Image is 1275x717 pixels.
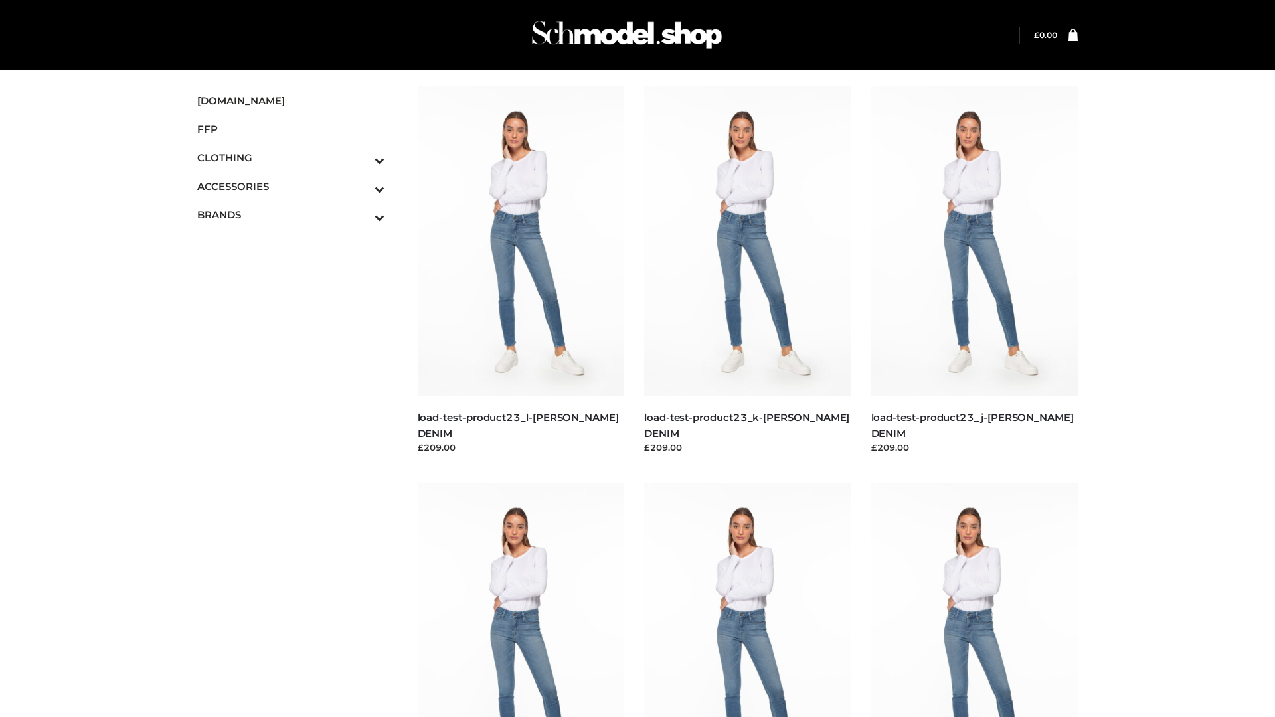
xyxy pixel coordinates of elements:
img: Schmodel Admin 964 [527,9,726,61]
div: £209.00 [871,441,1078,454]
button: Toggle Submenu [338,172,384,200]
span: FFP [197,121,384,137]
div: £209.00 [418,441,625,454]
a: ACCESSORIESToggle Submenu [197,172,384,200]
span: ACCESSORIES [197,179,384,194]
span: £ [1034,30,1039,40]
span: BRANDS [197,207,384,222]
a: BRANDSToggle Submenu [197,200,384,229]
div: £209.00 [644,441,851,454]
button: Toggle Submenu [338,200,384,229]
a: load-test-product23_l-[PERSON_NAME] DENIM [418,411,619,439]
a: [DOMAIN_NAME] [197,86,384,115]
button: Toggle Submenu [338,143,384,172]
bdi: 0.00 [1034,30,1057,40]
span: [DOMAIN_NAME] [197,93,384,108]
a: load-test-product23_k-[PERSON_NAME] DENIM [644,411,849,439]
a: £0.00 [1034,30,1057,40]
a: load-test-product23_j-[PERSON_NAME] DENIM [871,411,1074,439]
a: FFP [197,115,384,143]
span: CLOTHING [197,150,384,165]
a: CLOTHINGToggle Submenu [197,143,384,172]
